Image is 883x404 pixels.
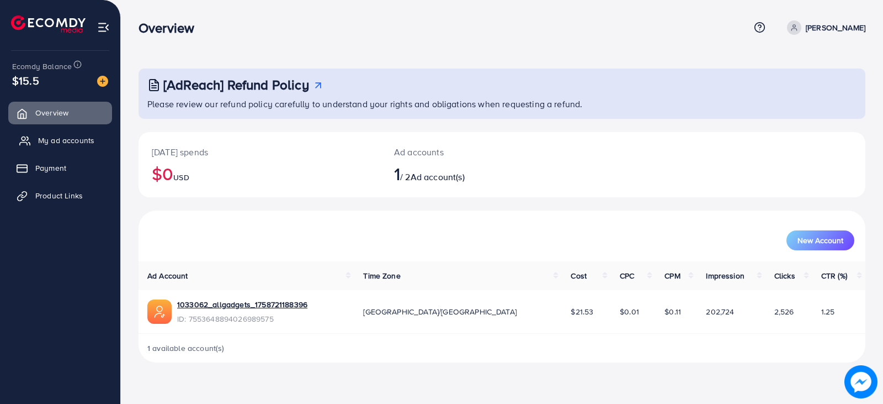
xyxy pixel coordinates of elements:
span: Time Zone [363,270,400,281]
span: USD [173,172,189,183]
span: Clicks [774,270,795,281]
span: 1.25 [821,306,835,317]
span: Product Links [35,190,83,201]
a: [PERSON_NAME] [783,20,865,35]
p: Ad accounts [394,145,549,159]
img: image [97,76,108,87]
a: Product Links [8,185,112,207]
span: Payment [35,162,66,174]
span: My ad accounts [38,135,94,146]
span: 1 available account(s) [147,343,225,354]
a: Overview [8,102,112,124]
span: Overview [35,107,68,118]
img: menu [97,21,110,34]
span: 202,724 [706,306,734,317]
span: ID: 7553648894026989575 [177,313,307,324]
span: CPC [620,270,634,281]
span: $0.11 [664,306,681,317]
span: CPM [664,270,680,281]
span: [GEOGRAPHIC_DATA]/[GEOGRAPHIC_DATA] [363,306,517,317]
span: Ecomdy Balance [12,61,72,72]
img: logo [11,15,86,33]
a: My ad accounts [8,129,112,151]
span: $0.01 [620,306,639,317]
h3: [AdReach] Refund Policy [163,77,309,93]
h3: Overview [139,20,203,36]
h2: $0 [152,163,368,184]
button: New Account [786,230,854,250]
span: 1 [394,161,400,186]
p: [DATE] spends [152,145,368,159]
span: Ad Account [147,270,188,281]
p: [PERSON_NAME] [806,21,865,34]
img: ic-ads-acc.e4c84228.svg [147,300,172,324]
h2: / 2 [394,163,549,184]
span: Ad account(s) [411,171,465,183]
a: 1033062_allgadgets_1758721188396 [177,299,307,310]
span: New Account [797,237,843,244]
span: 2,526 [774,306,794,317]
span: $21.53 [571,306,593,317]
a: Payment [8,157,112,179]
p: Please review our refund policy carefully to understand your rights and obligations when requesti... [147,97,859,111]
span: $15.5 [12,72,39,88]
span: Cost [571,270,587,281]
span: CTR (%) [821,270,847,281]
span: Impression [706,270,744,281]
img: image [844,365,877,398]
